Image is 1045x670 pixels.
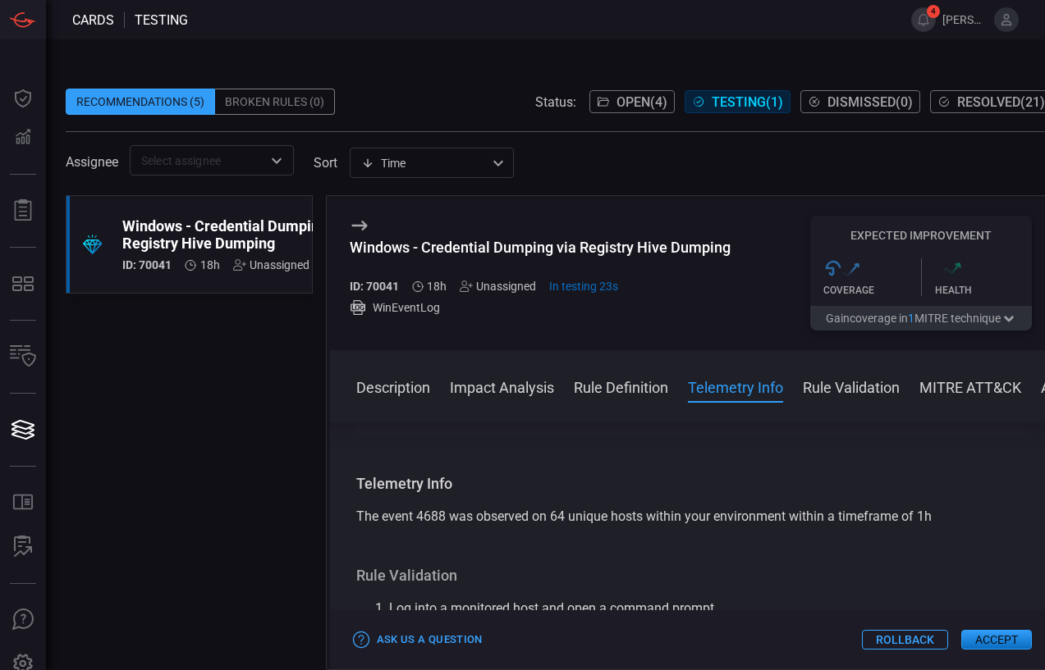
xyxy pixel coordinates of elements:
span: testing [135,12,188,28]
div: Unassigned [233,258,309,271]
li: Log into a monitored host and open a command prompt. [389,599,1026,618]
div: Recommendations (5) [66,89,215,115]
div: WinEventLog [350,299,731,316]
button: Cards [3,410,43,449]
button: Ask Us A Question [3,600,43,640]
button: Reports [3,191,43,230]
button: MITRE ATT&CK [919,376,1021,396]
span: Sep 16, 2025 12:41 AM [200,258,220,271]
span: The event 4688 was observed on 64 unique hosts within your environment within a timeframe of 1h [356,508,932,524]
button: Description [356,376,430,396]
div: Time [361,155,488,171]
button: Rollback [862,630,948,649]
button: Dashboard [3,79,43,118]
button: Rule Definition [574,376,668,396]
span: Testing ( 1 ) [712,94,783,110]
span: Sep 16, 2025 12:41 AM [427,280,447,293]
div: Windows - Credential Dumping via Registry Hive Dumping [350,239,731,256]
div: Health [935,285,1033,296]
button: Accept [961,630,1032,649]
div: Coverage [823,285,921,296]
button: MITRE - Detection Posture [3,264,43,303]
span: Resolved ( 21 ) [957,94,1045,110]
button: 4 [911,7,936,32]
span: Sep 16, 2025 6:56 PM [549,280,618,293]
div: Broken Rules (0) [215,89,335,115]
h3: Rule Validation [356,566,1026,586]
button: Open(4) [589,90,675,113]
span: Assignee [66,154,118,170]
button: Testing(1) [685,90,791,113]
div: Unassigned [460,280,536,293]
span: 1 [908,312,914,325]
button: Inventory [3,337,43,376]
button: Telemetry Info [688,376,783,396]
label: sort [314,155,337,171]
span: [PERSON_NAME].[PERSON_NAME] [942,13,988,26]
button: Rule Catalog [3,483,43,522]
button: Dismissed(0) [800,90,920,113]
span: Dismissed ( 0 ) [827,94,913,110]
input: Select assignee [135,150,262,171]
button: Ask Us a Question [350,627,487,653]
button: Impact Analysis [450,376,554,396]
h5: ID: 70041 [350,280,399,293]
button: Gaincoverage in1MITRE technique [810,306,1032,330]
button: ALERT ANALYSIS [3,527,43,567]
div: Windows - Credential Dumping via Registry Hive Dumping [122,217,393,252]
button: Open [265,149,288,172]
span: Open ( 4 ) [616,94,667,110]
span: Status: [535,94,576,110]
h5: Expected Improvement [810,229,1032,242]
button: Rule Validation [803,376,900,396]
button: Detections [3,118,43,157]
span: 4 [927,5,940,18]
h5: ID: 70041 [122,258,172,271]
h3: Telemetry Info [356,474,1026,494]
span: Cards [72,12,114,28]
